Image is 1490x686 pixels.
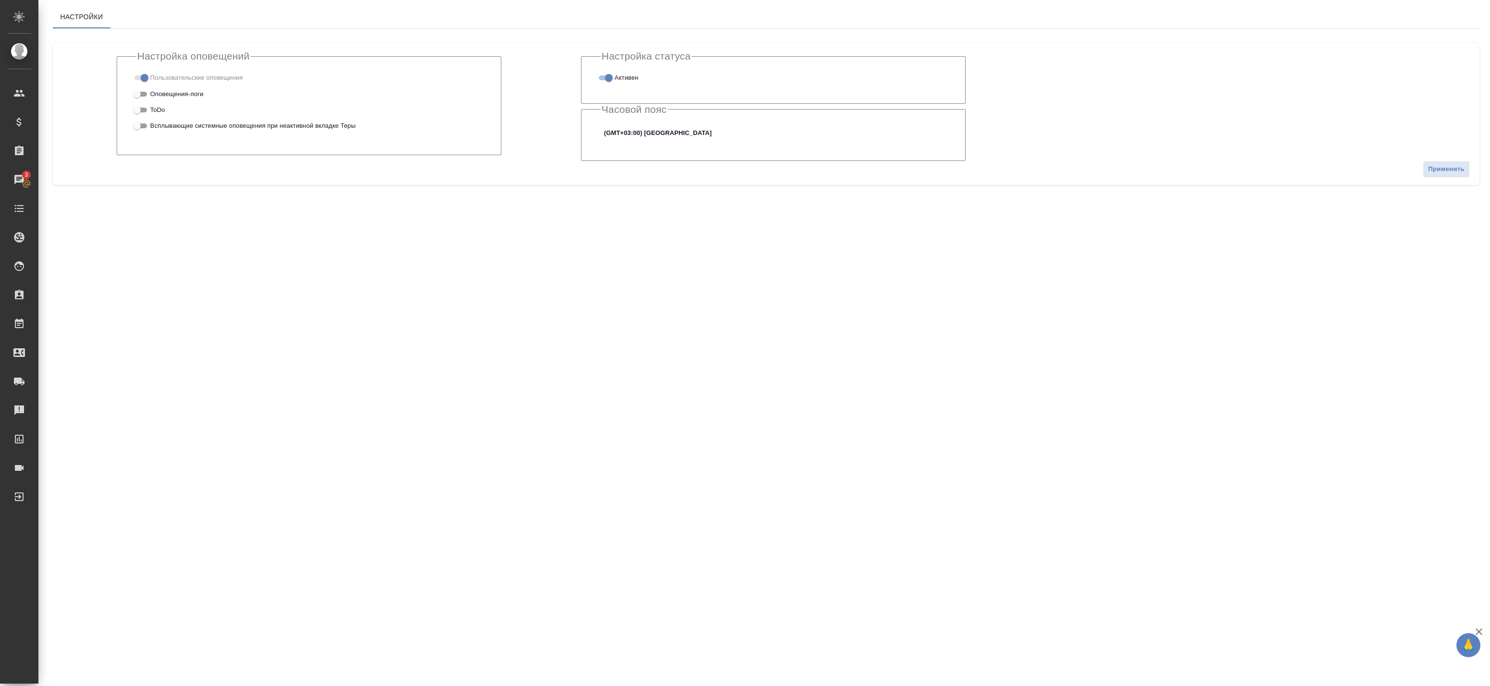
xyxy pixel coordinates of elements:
legend: Настройка оповещений [136,50,251,62]
a: 3 [2,168,36,192]
div: Тэги [136,72,482,84]
span: 3 [19,170,34,180]
span: Пользовательские оповещения [150,73,243,83]
span: Оповещения-логи [150,89,204,99]
span: ToDo [150,105,165,115]
legend: Часовой пояс [601,104,667,115]
span: Всплывающие системные оповещения при неактивной вкладке Теры [150,121,356,131]
div: Включи, чтобы в браузере приходили включенные оповещения даже, если у тебя закрыта вкладка с Терой [136,120,482,132]
span: Активен [615,73,639,83]
div: Включи, если хочешь чтобы ToDo высвечивались у тебя на экране в назначенный день [136,104,482,116]
span: 🙏 [1460,635,1477,655]
button: 🙏 [1456,633,1480,657]
div: Сообщения из чата о каких-либо изменениях [136,87,482,99]
span: Настройки [59,11,105,23]
legend: Настройка статуса [601,50,692,62]
div: (GMT+03:00) [GEOGRAPHIC_DATA] [601,125,946,141]
button: Применить [1423,161,1470,178]
span: Применить [1428,164,1465,175]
